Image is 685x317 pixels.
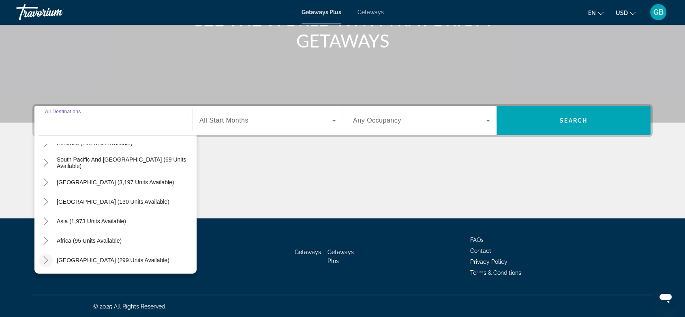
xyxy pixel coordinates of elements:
[39,195,53,209] button: Toggle Central America (130 units available)
[39,156,53,170] button: Toggle South Pacific and Oceania (69 units available)
[648,4,669,21] button: User Menu
[57,257,169,263] span: [GEOGRAPHIC_DATA] (299 units available)
[328,249,354,264] a: Getaways Plus
[53,136,137,151] button: Australia (195 units available)
[470,237,484,243] a: FAQs
[53,155,197,170] button: South Pacific and [GEOGRAPHIC_DATA] (69 units available)
[560,117,587,124] span: Search
[93,303,167,310] span: © 2025 All Rights Reserved.
[53,233,126,248] button: Africa (95 units available)
[653,285,679,311] iframe: Кнопка запуска окна обмена сообщениями
[57,237,122,244] span: Africa (95 units available)
[295,249,321,255] a: Getaways
[57,198,169,205] span: [GEOGRAPHIC_DATA] (130 units available)
[53,175,178,190] button: [GEOGRAPHIC_DATA] (3,197 units available)
[16,2,97,23] a: Travorium
[588,7,604,19] button: Change language
[470,259,507,265] a: Privacy Policy
[616,7,636,19] button: Change currency
[470,270,521,276] a: Terms & Conditions
[39,175,53,190] button: Toggle South America (3,197 units available)
[39,214,53,229] button: Toggle Asia (1,973 units available)
[497,106,651,135] button: Search
[353,117,401,124] span: Any Occupancy
[588,10,596,16] span: en
[34,106,651,135] div: Search widget
[57,179,174,185] span: [GEOGRAPHIC_DATA] (3,197 units available)
[616,10,628,16] span: USD
[191,9,494,51] h1: SEE THE WORLD WITH TRAVORIUM GETAWAYS
[53,214,130,229] button: Asia (1,973 units available)
[357,9,384,15] a: Getaways
[39,234,53,248] button: Toggle Africa (95 units available)
[57,218,126,224] span: Asia (1,973 units available)
[53,194,173,209] button: [GEOGRAPHIC_DATA] (130 units available)
[653,8,664,16] span: GB
[53,253,173,267] button: [GEOGRAPHIC_DATA] (299 units available)
[57,156,193,169] span: South Pacific and [GEOGRAPHIC_DATA] (69 units available)
[39,253,53,267] button: Toggle Middle East (299 units available)
[470,248,491,254] a: Contact
[45,109,81,114] span: All Destinations
[302,9,341,15] a: Getaways Plus
[39,136,53,151] button: Toggle Australia (195 units available)
[199,117,248,124] span: All Start Months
